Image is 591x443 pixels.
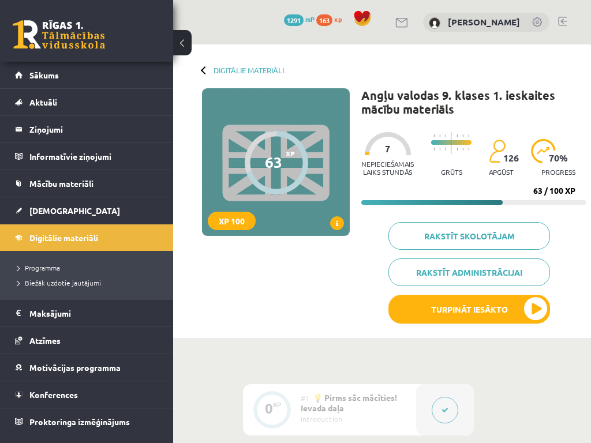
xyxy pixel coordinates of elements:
[301,392,397,413] span: 💡 Pirms sāc mācīties! Ievada daļa
[29,205,120,216] span: [DEMOGRAPHIC_DATA]
[214,66,284,74] a: Digitālie materiāli
[29,389,78,400] span: Konferences
[273,401,281,408] div: XP
[15,327,159,354] a: Atzīmes
[15,300,159,326] a: Maksājumi
[531,139,556,163] img: icon-progress-161ccf0a02000e728c5f80fcf4c31c7af3da0e1684b2b1d7c360e028c24a22f1.svg
[15,116,159,142] a: Ziņojumi
[445,134,446,137] img: icon-short-line-57e1e144782c952c97e751825c79c345078a6d821885a25fce030b3d8c18986b.svg
[29,300,159,326] legend: Maksājumi
[15,143,159,170] a: Informatīvie ziņojumi
[15,381,159,408] a: Konferences
[17,278,101,287] span: Biežāk uzdotie jautājumi
[29,232,98,243] span: Digitālie materiāli
[29,70,59,80] span: Sākums
[15,170,159,197] a: Mācību materiāli
[541,168,575,176] p: progress
[448,16,520,28] a: [PERSON_NAME]
[265,153,282,171] div: 63
[29,416,130,427] span: Proktoringa izmēģinājums
[316,14,347,24] a: 163 xp
[433,134,435,137] img: icon-short-line-57e1e144782c952c97e751825c79c345078a6d821885a25fce030b3d8c18986b.svg
[29,97,57,107] span: Aktuāli
[208,212,256,230] div: XP 100
[388,295,550,324] button: Turpināt iesākto
[433,148,435,151] img: icon-short-line-57e1e144782c952c97e751825c79c345078a6d821885a25fce030b3d8c18986b.svg
[17,263,60,272] span: Programma
[15,354,159,381] a: Motivācijas programma
[13,20,105,49] a: Rīgas 1. Tālmācības vidusskola
[29,116,159,142] legend: Ziņojumi
[316,14,332,26] span: 163
[265,403,273,414] div: 0
[284,14,315,24] a: 1291 mP
[439,134,440,137] img: icon-short-line-57e1e144782c952c97e751825c79c345078a6d821885a25fce030b3d8c18986b.svg
[441,168,462,176] p: Grūts
[286,149,295,157] span: XP
[361,88,586,116] h1: Angļu valodas 9. klases 1. ieskaites mācību materiāls
[334,14,342,24] span: xp
[489,168,514,176] p: apgūst
[305,14,315,24] span: mP
[388,258,550,286] a: Rakstīt administrācijai
[284,14,304,26] span: 1291
[17,277,162,288] a: Biežāk uzdotie jautājumi
[361,160,414,176] p: Nepieciešamais laiks stundās
[15,62,159,88] a: Sākums
[29,362,121,373] span: Motivācijas programma
[15,224,159,251] a: Digitālie materiāli
[462,134,463,137] img: icon-short-line-57e1e144782c952c97e751825c79c345078a6d821885a25fce030b3d8c18986b.svg
[385,144,390,154] span: 7
[15,408,159,435] a: Proktoringa izmēģinājums
[549,153,568,163] span: 70 %
[451,132,452,154] img: icon-long-line-d9ea69661e0d244f92f715978eff75569469978d946b2353a9bb055b3ed8787d.svg
[457,134,458,137] img: icon-short-line-57e1e144782c952c97e751825c79c345078a6d821885a25fce030b3d8c18986b.svg
[15,89,159,115] a: Aktuāli
[462,148,463,151] img: icon-short-line-57e1e144782c952c97e751825c79c345078a6d821885a25fce030b3d8c18986b.svg
[15,197,159,224] a: [DEMOGRAPHIC_DATA]
[468,134,469,137] img: icon-short-line-57e1e144782c952c97e751825c79c345078a6d821885a25fce030b3d8c18986b.svg
[457,148,458,151] img: icon-short-line-57e1e144782c952c97e751825c79c345078a6d821885a25fce030b3d8c18986b.svg
[301,393,309,403] span: #1
[17,262,162,273] a: Programma
[489,139,506,163] img: students-c634bb4e5e11cddfef0936a35e636f08e4e9abd3cc4e673bd6f9a4125e45ecb1.svg
[29,143,159,170] legend: Informatīvie ziņojumi
[445,148,446,151] img: icon-short-line-57e1e144782c952c97e751825c79c345078a6d821885a25fce030b3d8c18986b.svg
[468,148,469,151] img: icon-short-line-57e1e144782c952c97e751825c79c345078a6d821885a25fce030b3d8c18986b.svg
[29,178,93,189] span: Mācību materiāli
[429,17,440,29] img: Izabella Bebre
[503,153,519,163] span: 126
[29,335,61,346] span: Atzīmes
[301,414,407,424] div: Introduction
[388,222,550,250] a: Rakstīt skolotājam
[439,148,440,151] img: icon-short-line-57e1e144782c952c97e751825c79c345078a6d821885a25fce030b3d8c18986b.svg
